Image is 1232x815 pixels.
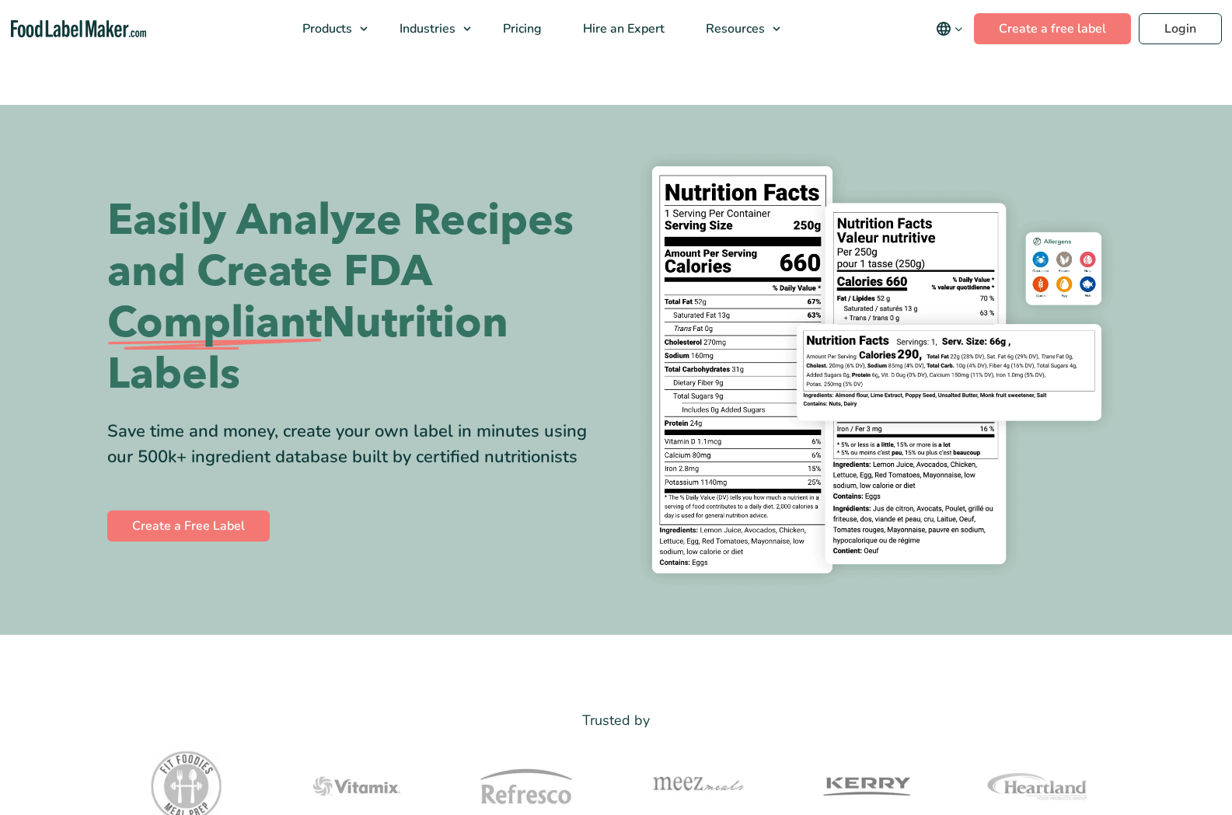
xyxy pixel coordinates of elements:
[1139,13,1222,44] a: Login
[298,20,354,37] span: Products
[107,510,270,542] a: Create a Free Label
[107,419,605,470] div: Save time and money, create your own label in minutes using our 500k+ ingredient database built b...
[701,20,766,37] span: Resources
[395,20,457,37] span: Industries
[578,20,666,37] span: Hire an Expert
[974,13,1131,44] a: Create a free label
[107,195,605,400] h1: Easily Analyze Recipes and Create FDA Nutrition Labels
[498,20,543,37] span: Pricing
[107,709,1126,732] p: Trusted by
[107,298,322,349] span: Compliant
